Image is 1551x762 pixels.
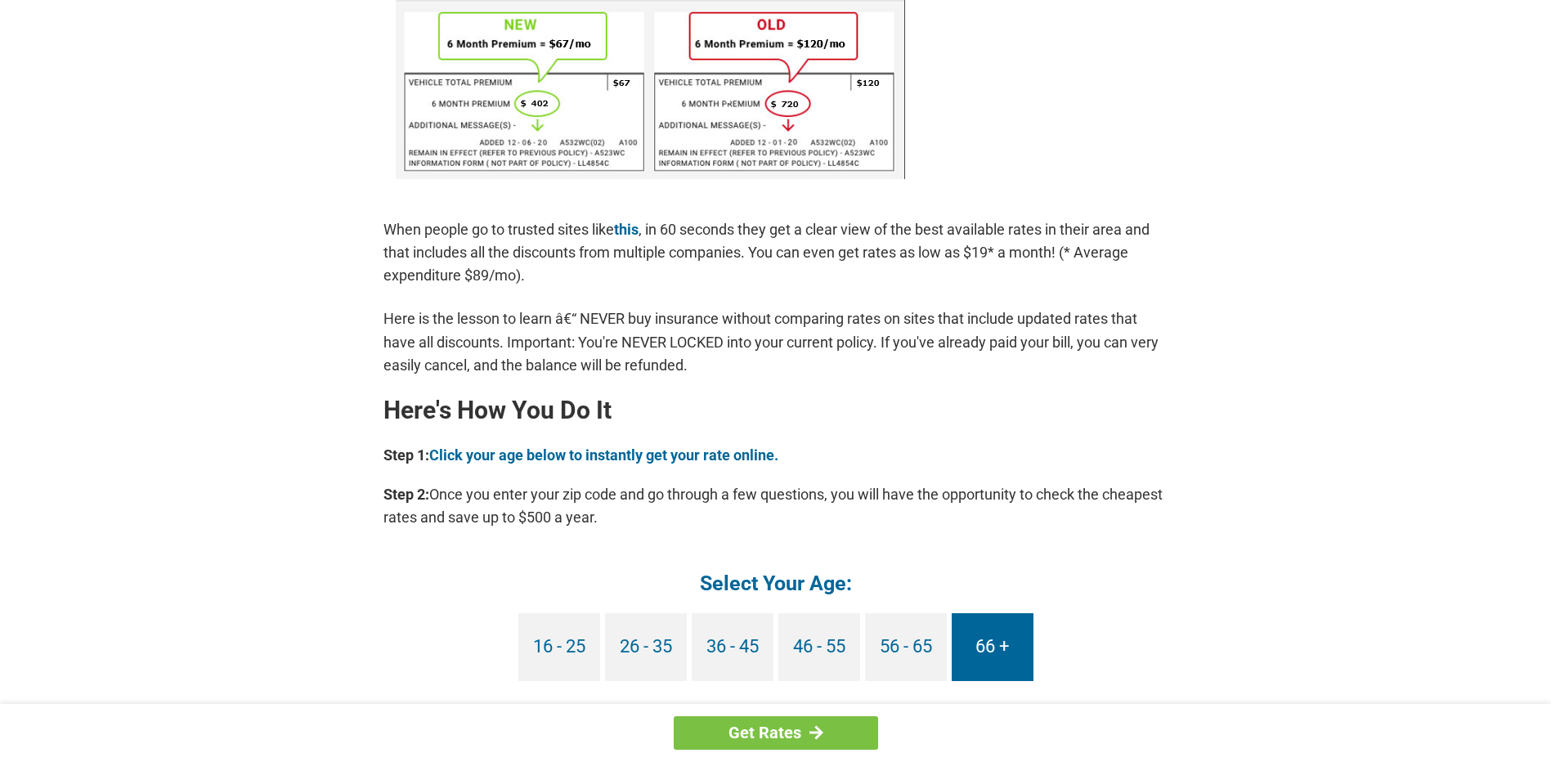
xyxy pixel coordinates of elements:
p: Here is the lesson to learn â€“ NEVER buy insurance without comparing rates on sites that include... [383,307,1168,376]
b: Step 2: [383,486,429,503]
b: Step 1: [383,446,429,464]
a: this [614,221,639,238]
a: Click your age below to instantly get your rate online. [429,446,778,464]
a: 16 - 25 [518,613,600,681]
p: When people go to trusted sites like , in 60 seconds they get a clear view of the best available ... [383,218,1168,287]
a: 26 - 35 [605,613,687,681]
a: 66 + [952,613,1033,681]
a: 46 - 55 [778,613,860,681]
a: 36 - 45 [692,613,773,681]
h4: Select Your Age: [383,570,1168,597]
a: Get Rates [674,716,878,750]
h2: Here's How You Do It [383,397,1168,424]
p: Once you enter your zip code and go through a few questions, you will have the opportunity to che... [383,483,1168,529]
a: 56 - 65 [865,613,947,681]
